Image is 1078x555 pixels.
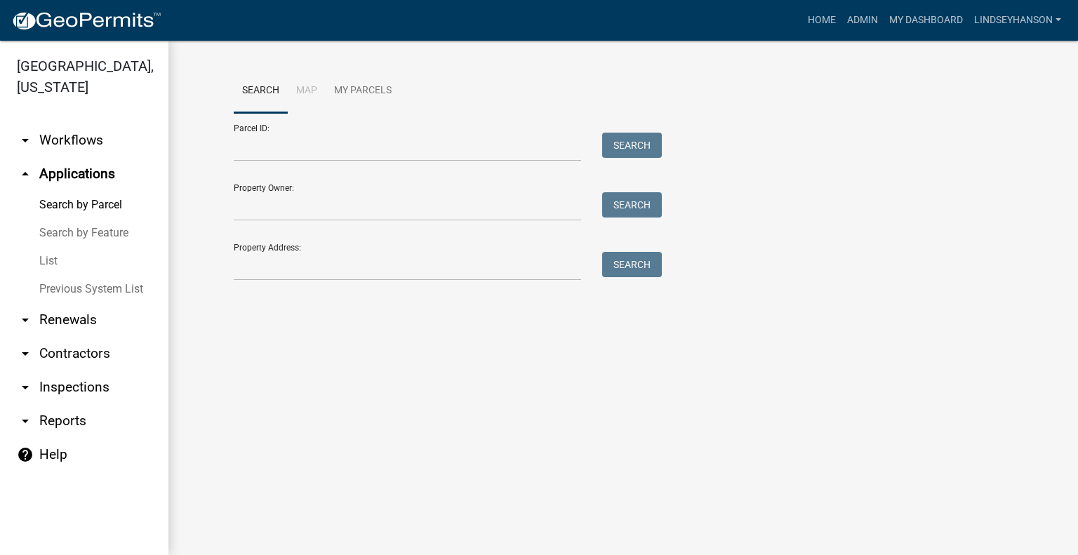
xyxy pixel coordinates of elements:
button: Search [602,192,662,218]
a: My Parcels [326,69,400,114]
a: Lindseyhanson [969,7,1067,34]
a: Search [234,69,288,114]
button: Search [602,133,662,158]
a: My Dashboard [884,7,969,34]
a: Home [802,7,841,34]
i: help [17,446,34,463]
i: arrow_drop_down [17,312,34,328]
i: arrow_drop_down [17,132,34,149]
i: arrow_drop_down [17,345,34,362]
i: arrow_drop_down [17,379,34,396]
i: arrow_drop_up [17,166,34,182]
button: Search [602,252,662,277]
i: arrow_drop_down [17,413,34,429]
a: Admin [841,7,884,34]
